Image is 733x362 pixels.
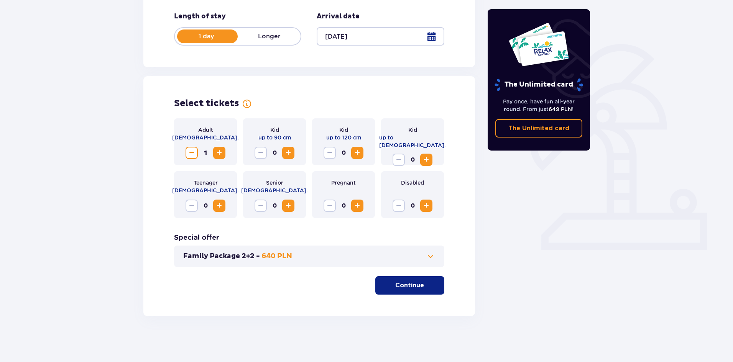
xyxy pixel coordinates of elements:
[268,147,281,159] span: 0
[255,147,267,159] button: Decrease
[186,200,198,212] button: Decrease
[393,154,405,166] button: Decrease
[282,147,294,159] button: Increase
[199,200,212,212] span: 0
[395,281,424,290] p: Continue
[183,252,435,261] button: Family Package 2+2 -640 PLN
[549,106,572,112] span: 649 PLN
[331,179,356,187] p: Pregnant
[317,12,360,21] p: Arrival date
[213,200,225,212] button: Increase
[172,187,239,194] p: [DEMOGRAPHIC_DATA].
[186,147,198,159] button: Decrease
[194,179,218,187] p: Teenager
[261,252,292,261] p: 640 PLN
[508,124,569,133] p: The Unlimited card
[495,98,583,113] p: Pay once, have fun all-year round. From just !
[174,12,226,21] p: Length of stay
[198,126,213,134] p: Adult
[172,134,239,141] p: [DEMOGRAPHIC_DATA].
[266,179,283,187] p: Senior
[379,134,446,149] p: up to [DEMOGRAPHIC_DATA].
[174,233,219,242] p: Special offer
[241,187,308,194] p: [DEMOGRAPHIC_DATA].
[282,200,294,212] button: Increase
[351,147,363,159] button: Increase
[337,147,350,159] span: 0
[406,200,419,212] span: 0
[420,200,432,212] button: Increase
[258,134,291,141] p: up to 90 cm
[495,119,583,138] a: The Unlimited card
[268,200,281,212] span: 0
[337,200,350,212] span: 0
[339,126,348,134] p: Kid
[324,147,336,159] button: Decrease
[393,200,405,212] button: Decrease
[326,134,361,141] p: up to 120 cm
[324,200,336,212] button: Decrease
[238,32,301,41] p: Longer
[213,147,225,159] button: Increase
[174,98,239,109] p: Select tickets
[420,154,432,166] button: Increase
[406,154,419,166] span: 0
[375,276,444,295] button: Continue
[401,179,424,187] p: Disabled
[494,78,584,92] p: The Unlimited card
[255,200,267,212] button: Decrease
[175,32,238,41] p: 1 day
[351,200,363,212] button: Increase
[408,126,417,134] p: Kid
[183,252,260,261] p: Family Package 2+2 -
[270,126,279,134] p: Kid
[199,147,212,159] span: 1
